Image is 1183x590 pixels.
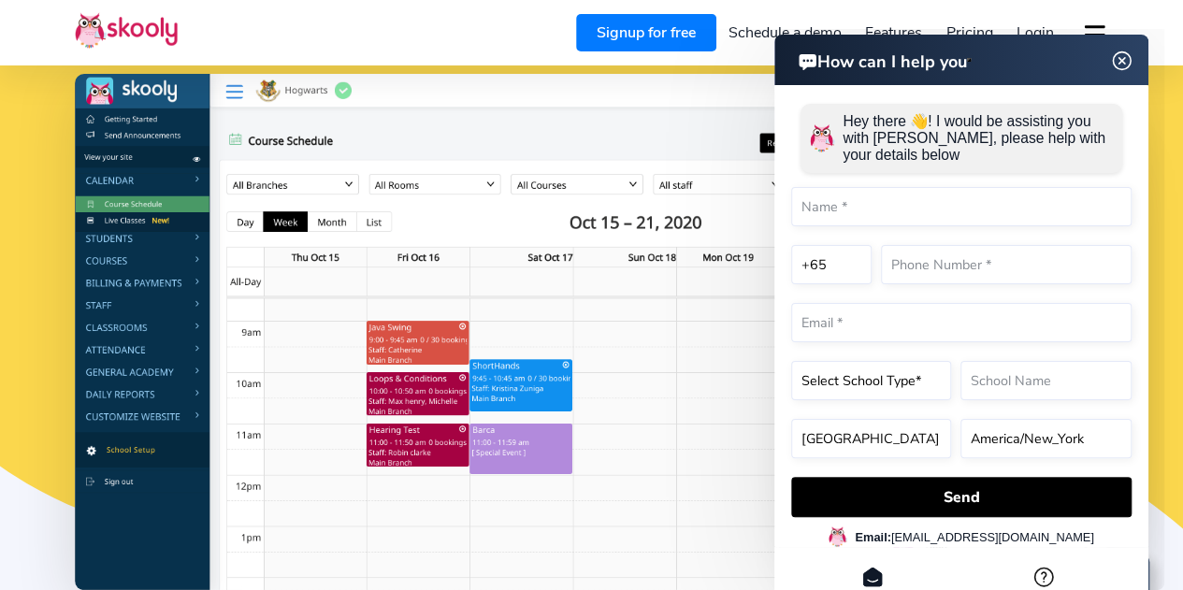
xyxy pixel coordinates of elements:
[716,18,854,48] a: Schedule a demo
[75,74,1005,590] img: Meet the #1 Software to run any type of school - Desktop
[75,12,178,49] img: Skooly
[1081,13,1108,56] button: dropdown menu
[1017,22,1054,43] span: Login
[576,14,716,51] a: Signup for free
[934,18,1005,48] a: Pricing
[853,18,934,48] a: Features
[946,22,993,43] span: Pricing
[1004,18,1066,48] a: Login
